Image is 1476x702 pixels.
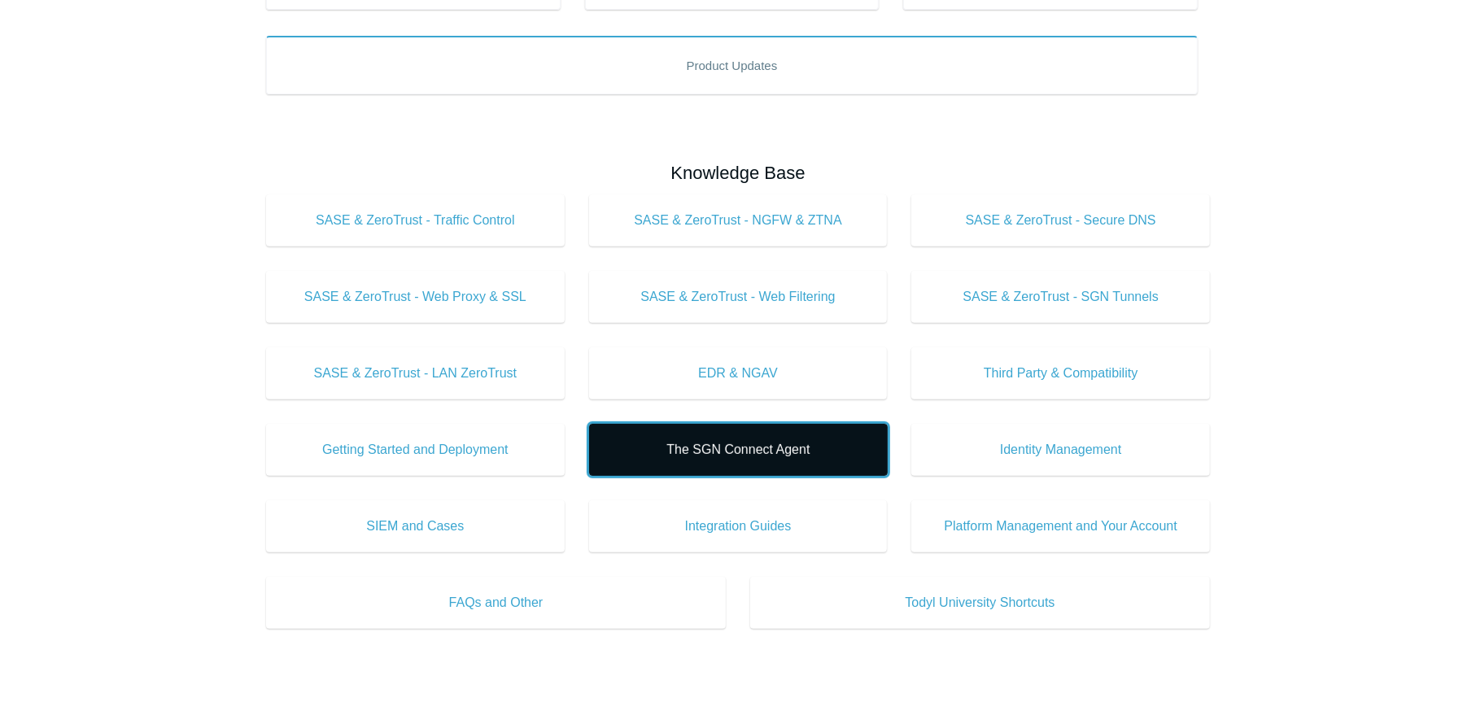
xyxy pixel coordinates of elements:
[266,36,1198,94] a: Product Updates
[290,593,701,613] span: FAQs and Other
[614,517,863,536] span: Integration Guides
[936,287,1186,307] span: SASE & ZeroTrust - SGN Tunnels
[614,287,863,307] span: SASE & ZeroTrust - Web Filtering
[290,517,540,536] span: SIEM and Cases
[936,517,1186,536] span: Platform Management and Your Account
[290,211,540,230] span: SASE & ZeroTrust - Traffic Control
[290,287,540,307] span: SASE & ZeroTrust - Web Proxy & SSL
[266,500,565,552] a: SIEM and Cases
[614,440,863,460] span: The SGN Connect Agent
[589,194,888,246] a: SASE & ZeroTrust - NGFW & ZTNA
[589,347,888,399] a: EDR & NGAV
[936,440,1186,460] span: Identity Management
[911,347,1210,399] a: Third Party & Compatibility
[750,577,1210,629] a: Todyl University Shortcuts
[266,424,565,476] a: Getting Started and Deployment
[936,211,1186,230] span: SASE & ZeroTrust - Secure DNS
[911,500,1210,552] a: Platform Management and Your Account
[589,424,888,476] a: The SGN Connect Agent
[936,364,1186,383] span: Third Party & Compatibility
[614,211,863,230] span: SASE & ZeroTrust - NGFW & ZTNA
[266,577,726,629] a: FAQs and Other
[614,364,863,383] span: EDR & NGAV
[266,271,565,323] a: SASE & ZeroTrust - Web Proxy & SSL
[266,159,1210,186] h2: Knowledge Base
[266,347,565,399] a: SASE & ZeroTrust - LAN ZeroTrust
[266,194,565,246] a: SASE & ZeroTrust - Traffic Control
[911,424,1210,476] a: Identity Management
[775,593,1186,613] span: Todyl University Shortcuts
[911,271,1210,323] a: SASE & ZeroTrust - SGN Tunnels
[290,440,540,460] span: Getting Started and Deployment
[589,271,888,323] a: SASE & ZeroTrust - Web Filtering
[290,364,540,383] span: SASE & ZeroTrust - LAN ZeroTrust
[589,500,888,552] a: Integration Guides
[911,194,1210,246] a: SASE & ZeroTrust - Secure DNS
